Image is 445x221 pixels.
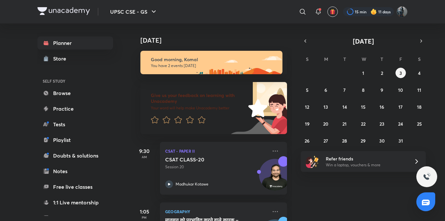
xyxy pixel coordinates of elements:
[302,135,312,146] button: October 26, 2025
[324,87,327,93] abbr: October 6, 2025
[361,121,366,127] abbr: October 22, 2025
[131,208,157,215] h5: 1:05
[414,118,424,129] button: October 25, 2025
[323,104,328,110] abbr: October 13, 2025
[380,56,383,62] abbr: Thursday
[362,70,364,76] abbr: October 1, 2025
[398,121,403,127] abbr: October 24, 2025
[423,173,431,181] img: ttu
[399,56,402,62] abbr: Friday
[226,82,287,134] img: feedback_image
[131,147,157,155] h5: 9:30
[362,56,366,62] abbr: Wednesday
[380,87,383,93] abbr: October 9, 2025
[37,149,113,162] a: Doubts & solutions
[377,68,387,78] button: October 2, 2025
[330,9,336,15] img: avatar
[381,70,383,76] abbr: October 2, 2025
[37,133,113,146] a: Playlist
[310,36,417,46] button: [DATE]
[395,135,406,146] button: October 31, 2025
[358,102,368,112] button: October 15, 2025
[417,121,422,127] abbr: October 25, 2025
[417,104,422,110] abbr: October 18, 2025
[418,56,421,62] abbr: Saturday
[151,92,246,104] h6: Give us your feedback on learning with Unacademy
[327,7,338,17] button: avatar
[358,68,368,78] button: October 1, 2025
[37,87,113,100] a: Browse
[37,52,113,65] a: Store
[343,87,346,93] abbr: October 7, 2025
[176,181,208,187] p: Madhukar Kotawe
[106,5,162,18] button: UPSC CSE - GS
[395,68,406,78] button: October 3, 2025
[165,164,267,170] p: Session 20
[305,104,309,110] abbr: October 12, 2025
[358,135,368,146] button: October 29, 2025
[140,51,282,74] img: morning
[131,155,157,159] p: AM
[37,102,113,115] a: Practice
[380,121,384,127] abbr: October 23, 2025
[151,105,246,111] p: Your word will help make Unacademy better
[37,7,90,17] a: Company Logo
[151,57,277,62] h6: Good morning, Komal
[339,135,350,146] button: October 28, 2025
[342,104,347,110] abbr: October 14, 2025
[361,138,366,144] abbr: October 29, 2025
[140,36,294,44] h4: [DATE]
[305,121,309,127] abbr: October 19, 2025
[165,156,246,163] h5: CSAT CLASS-20
[259,162,291,194] img: Avatar
[37,7,90,15] img: Company Logo
[37,165,113,178] a: Notes
[302,85,312,95] button: October 5, 2025
[417,87,421,93] abbr: October 11, 2025
[342,121,347,127] abbr: October 21, 2025
[377,135,387,146] button: October 30, 2025
[37,36,113,49] a: Planner
[395,85,406,95] button: October 10, 2025
[321,135,331,146] button: October 27, 2025
[324,56,328,62] abbr: Monday
[342,138,347,144] abbr: October 28, 2025
[414,68,424,78] button: October 4, 2025
[306,87,309,93] abbr: October 5, 2025
[326,162,406,168] p: Win a laptop, vouchers & more
[398,138,403,144] abbr: October 31, 2025
[306,56,309,62] abbr: Sunday
[399,70,402,76] abbr: October 3, 2025
[379,138,385,144] abbr: October 30, 2025
[339,118,350,129] button: October 21, 2025
[343,56,346,62] abbr: Tuesday
[377,102,387,112] button: October 16, 2025
[395,118,406,129] button: October 24, 2025
[380,104,384,110] abbr: October 16, 2025
[362,87,365,93] abbr: October 8, 2025
[37,196,113,209] a: 1:1 Live mentorship
[396,6,408,17] img: Komal
[361,104,366,110] abbr: October 15, 2025
[131,215,157,219] p: PM
[37,76,113,87] h6: SELF STUDY
[321,85,331,95] button: October 6, 2025
[339,102,350,112] button: October 14, 2025
[377,85,387,95] button: October 9, 2025
[323,138,328,144] abbr: October 27, 2025
[302,118,312,129] button: October 19, 2025
[353,37,374,46] span: [DATE]
[37,118,113,131] a: Tests
[326,155,406,162] h6: Refer friends
[370,8,377,15] img: streak
[395,102,406,112] button: October 17, 2025
[339,85,350,95] button: October 7, 2025
[151,63,277,68] p: You have 2 events [DATE]
[358,85,368,95] button: October 8, 2025
[53,55,70,62] div: Store
[165,208,267,215] p: Geography
[37,180,113,193] a: Free live classes
[165,147,267,155] p: CSAT - Paper II
[305,138,309,144] abbr: October 26, 2025
[302,102,312,112] button: October 12, 2025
